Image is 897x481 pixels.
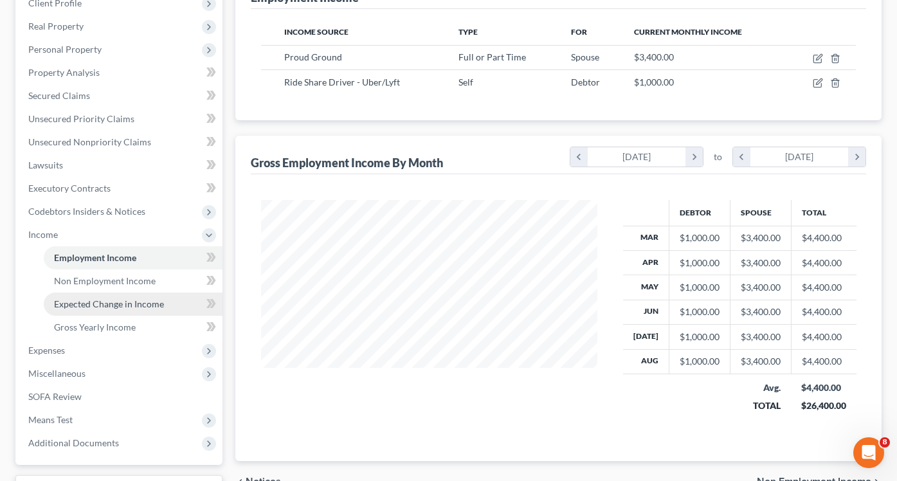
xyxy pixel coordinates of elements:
[138,21,163,46] img: Profile image for James
[680,305,720,318] div: $1,000.00
[28,345,65,356] span: Expenses
[28,67,100,78] span: Property Analysis
[18,107,222,131] a: Unsecured Priority Claims
[19,212,239,238] button: Search for help
[741,281,781,294] div: $3,400.00
[733,147,750,167] i: chevron_left
[571,27,587,37] span: For
[791,226,856,250] td: $4,400.00
[623,275,669,300] th: May
[741,331,781,343] div: $3,400.00
[28,21,84,32] span: Real Property
[54,322,136,332] span: Gross Yearly Income
[740,399,781,412] div: TOTAL
[28,90,90,101] span: Secured Claims
[26,248,215,262] div: Attorney's Disclosure of Compensation
[28,136,151,147] span: Unsecured Nonpriority Claims
[680,331,720,343] div: $1,000.00
[284,27,349,37] span: Income Source
[741,257,781,269] div: $3,400.00
[172,363,257,414] button: Help
[18,177,222,200] a: Executory Contracts
[669,200,730,226] th: Debtor
[634,77,674,87] span: $1,000.00
[680,281,720,294] div: $1,000.00
[28,206,145,217] span: Codebtors Insiders & Notices
[19,328,239,352] div: Import and Export Claims
[251,155,443,170] div: Gross Employment Income By Month
[26,113,231,135] p: How can we help?
[26,176,215,189] div: We typically reply in a few hours
[18,131,222,154] a: Unsecured Nonpriority Claims
[571,51,599,62] span: Spouse
[28,368,86,379] span: Miscellaneous
[107,395,151,404] span: Messages
[791,275,856,300] td: $4,400.00
[680,257,720,269] div: $1,000.00
[204,395,224,404] span: Help
[86,363,171,414] button: Messages
[623,250,669,275] th: Apr
[284,51,342,62] span: Proud Ground
[28,414,73,425] span: Means Test
[623,226,669,250] th: Mar
[588,147,686,167] div: [DATE]
[801,399,846,412] div: $26,400.00
[28,437,119,448] span: Additional Documents
[750,147,849,167] div: [DATE]
[741,355,781,368] div: $3,400.00
[26,91,231,113] p: Hi there!
[18,385,222,408] a: SOFA Review
[44,316,222,339] a: Gross Yearly Income
[741,231,781,244] div: $3,400.00
[26,272,215,299] div: Statement of Financial Affairs - Payments Made in the Last 90 days
[741,305,781,318] div: $3,400.00
[44,269,222,293] a: Non Employment Income
[791,349,856,374] td: $4,400.00
[284,77,400,87] span: Ride Share Driver - Uber/Lyft
[458,27,478,37] span: Type
[623,325,669,349] th: [DATE]
[186,21,212,46] img: Profile image for Lindsey
[680,231,720,244] div: $1,000.00
[54,298,164,309] span: Expected Change in Income
[623,349,669,374] th: Aug
[685,147,703,167] i: chevron_right
[623,300,669,324] th: Jun
[714,150,722,163] span: to
[28,113,134,124] span: Unsecured Priority Claims
[634,27,742,37] span: Current Monthly Income
[26,162,215,176] div: Send us a message
[26,28,112,41] img: logo
[801,381,846,394] div: $4,400.00
[54,252,136,263] span: Employment Income
[44,293,222,316] a: Expected Change in Income
[848,147,865,167] i: chevron_right
[740,381,781,394] div: Avg.
[28,391,82,402] span: SOFA Review
[26,219,104,232] span: Search for help
[162,21,188,46] img: Profile image for Katie
[19,243,239,267] div: Attorney's Disclosure of Compensation
[880,437,890,448] span: 8
[791,325,856,349] td: $4,400.00
[791,250,856,275] td: $4,400.00
[570,147,588,167] i: chevron_left
[28,159,63,170] span: Lawsuits
[791,300,856,324] td: $4,400.00
[28,183,111,194] span: Executory Contracts
[730,200,791,226] th: Spouse
[26,309,215,323] div: Amendments
[44,246,222,269] a: Employment Income
[18,84,222,107] a: Secured Claims
[28,44,102,55] span: Personal Property
[54,275,156,286] span: Non Employment Income
[18,61,222,84] a: Property Analysis
[791,200,856,226] th: Total
[28,395,57,404] span: Home
[221,21,244,44] div: Close
[853,437,884,468] iframe: Intercom live chat
[28,229,58,240] span: Income
[26,333,215,347] div: Import and Export Claims
[634,51,674,62] span: $3,400.00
